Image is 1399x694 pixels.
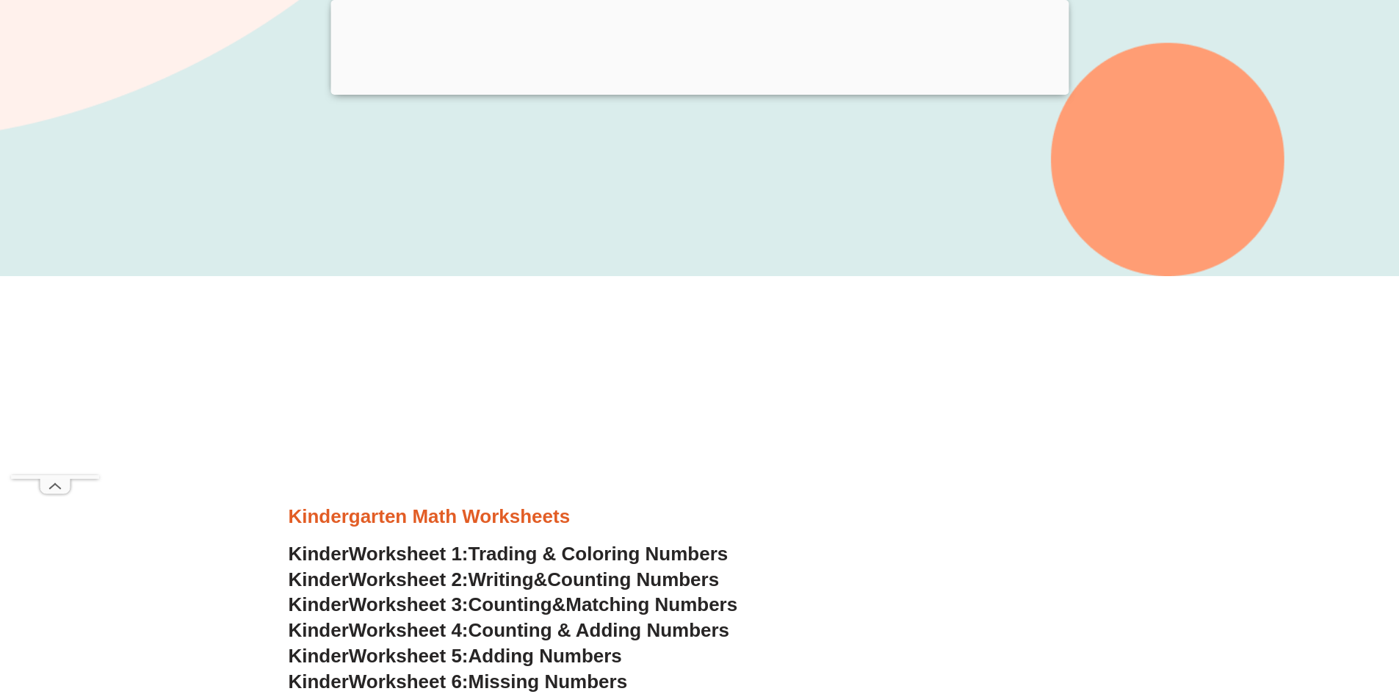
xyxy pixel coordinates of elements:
a: KinderWorksheet 2:Writing&Counting Numbers [289,568,720,590]
a: KinderWorksheet 6:Missing Numbers [289,670,628,693]
span: Kinder [289,645,349,667]
span: Matching Numbers [565,593,737,615]
a: KinderWorksheet 5:Adding Numbers [289,645,622,667]
span: Kinder [289,543,349,565]
h3: Get a detailed overview of your child's performance NOW! [112,42,1287,87]
span: Counting Numbers [547,568,719,590]
span: Missing Numbers [469,670,628,693]
span: Writing [469,568,534,590]
iframe: Advertisement [11,35,99,475]
span: Worksheet 1: [349,543,469,565]
span: Counting & Adding Numbers [469,619,730,641]
span: Worksheet 4: [349,619,469,641]
span: Worksheet 6: [349,670,469,693]
span: Kinder [289,619,349,641]
span: Adding Numbers [469,645,622,667]
span: Worksheet 3: [349,593,469,615]
span: Worksheet 5: [349,645,469,667]
h3: Kindergarten Math Worksheets [289,505,1111,529]
span: Worksheet 2: [349,568,469,590]
span: Counting [469,593,552,615]
span: Kinder [289,568,349,590]
iframe: Advertisement [289,298,1111,504]
span: Kinder [289,670,349,693]
span: Trading & Coloring Numbers [469,543,729,565]
a: KinderWorksheet 4:Counting & Adding Numbers [289,619,730,641]
iframe: Chat Widget [1154,528,1399,694]
span: Kinder [289,593,349,615]
a: KinderWorksheet 3:Counting&Matching Numbers [289,593,738,615]
a: KinderWorksheet 1:Trading & Coloring Numbers [289,543,729,565]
